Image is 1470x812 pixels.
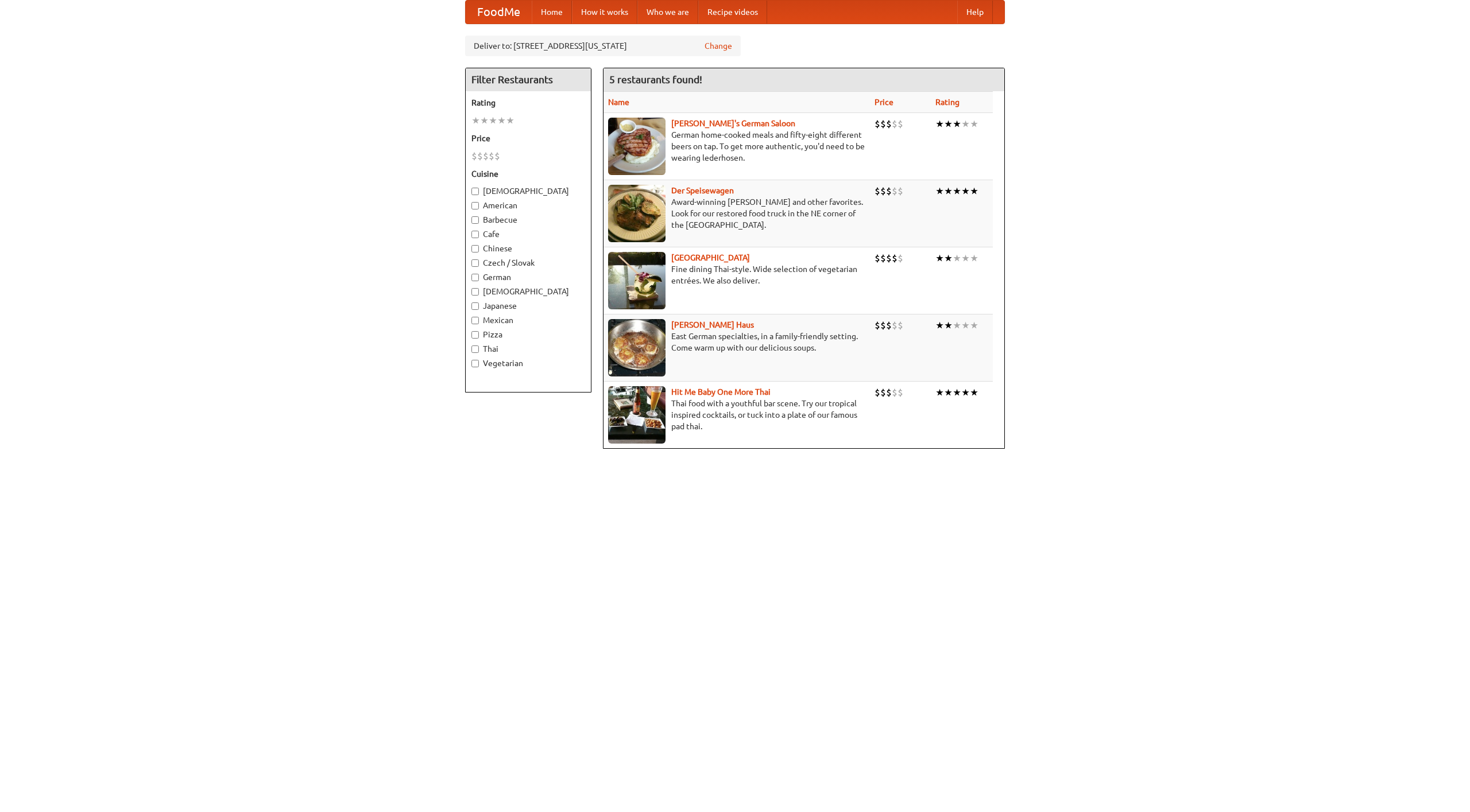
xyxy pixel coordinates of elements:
[637,1,698,24] a: Who we are
[892,319,898,332] li: $
[608,386,666,444] img: babythai.jpg
[935,386,944,399] li: ★
[671,186,734,195] a: Der Speisewagen
[471,331,479,339] input: Pizza
[608,196,865,231] p: Award-winning [PERSON_NAME] and other favorites. Look for our restored food truck in the NE corne...
[671,253,750,262] a: [GEOGRAPHIC_DATA]
[465,36,741,56] div: Deliver to: [STREET_ADDRESS][US_STATE]
[608,331,865,353] p: East German specialties, in a family-friendly setting. Come warm up with our delicious soups.
[953,319,961,332] li: ★
[471,329,585,340] label: Pizza
[880,386,886,399] li: $
[477,150,483,162] li: $
[471,345,479,353] input: Thai
[471,188,479,195] input: [DEMOGRAPHIC_DATA]
[935,252,944,265] li: ★
[471,286,585,297] label: [DEMOGRAPHIC_DATA]
[471,150,477,162] li: $
[466,1,532,24] a: FoodMe
[471,168,585,180] h5: Cuisine
[489,114,497,127] li: ★
[935,118,944,130] li: ★
[471,216,479,224] input: Barbecue
[898,386,903,399] li: $
[875,185,880,197] li: $
[898,319,903,332] li: $
[572,1,637,24] a: How it works
[898,185,903,197] li: $
[875,252,880,265] li: $
[953,252,961,265] li: ★
[961,386,970,399] li: ★
[471,133,585,144] h5: Price
[609,74,702,85] ng-pluralize: 5 restaurants found!
[471,114,480,127] li: ★
[471,228,585,240] label: Cafe
[970,319,978,332] li: ★
[886,252,892,265] li: $
[471,231,479,238] input: Cafe
[608,98,629,107] a: Name
[471,343,585,355] label: Thai
[961,252,970,265] li: ★
[953,118,961,130] li: ★
[944,185,953,197] li: ★
[471,360,479,367] input: Vegetarian
[705,40,732,52] a: Change
[898,252,903,265] li: $
[880,319,886,332] li: $
[471,97,585,108] h5: Rating
[671,320,754,329] a: [PERSON_NAME] Haus
[944,252,953,265] li: ★
[935,98,960,107] a: Rating
[471,245,479,252] input: Chinese
[961,319,970,332] li: ★
[953,185,961,197] li: ★
[483,150,489,162] li: $
[970,252,978,265] li: ★
[944,319,953,332] li: ★
[480,114,489,127] li: ★
[471,288,479,296] input: [DEMOGRAPHIC_DATA]
[671,387,771,397] a: Hit Me Baby One More Thai
[892,386,898,399] li: $
[471,300,585,312] label: Japanese
[671,119,795,128] a: [PERSON_NAME]'s German Saloon
[935,319,944,332] li: ★
[506,114,514,127] li: ★
[892,185,898,197] li: $
[698,1,767,24] a: Recipe videos
[880,118,886,130] li: $
[935,185,944,197] li: ★
[898,118,903,130] li: $
[471,259,479,267] input: Czech / Slovak
[608,263,865,286] p: Fine dining Thai-style. Wide selection of vegetarian entrées. We also deliver.
[471,274,479,281] input: German
[471,257,585,269] label: Czech / Slovak
[886,118,892,130] li: $
[892,252,898,265] li: $
[608,185,666,242] img: speisewagen.jpg
[471,202,479,209] input: American
[970,185,978,197] li: ★
[875,386,880,399] li: $
[892,118,898,130] li: $
[970,118,978,130] li: ★
[466,68,591,91] h4: Filter Restaurants
[961,118,970,130] li: ★
[471,302,479,310] input: Japanese
[961,185,970,197] li: ★
[875,98,893,107] a: Price
[608,398,865,432] p: Thai food with a youthful bar scene. Try our tropical inspired cocktails, or tuck into a plate of...
[944,386,953,399] li: ★
[497,114,506,127] li: ★
[471,214,585,226] label: Barbecue
[471,317,479,324] input: Mexican
[608,129,865,164] p: German home-cooked meals and fifty-eight different beers on tap. To get more authentic, you'd nee...
[953,386,961,399] li: ★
